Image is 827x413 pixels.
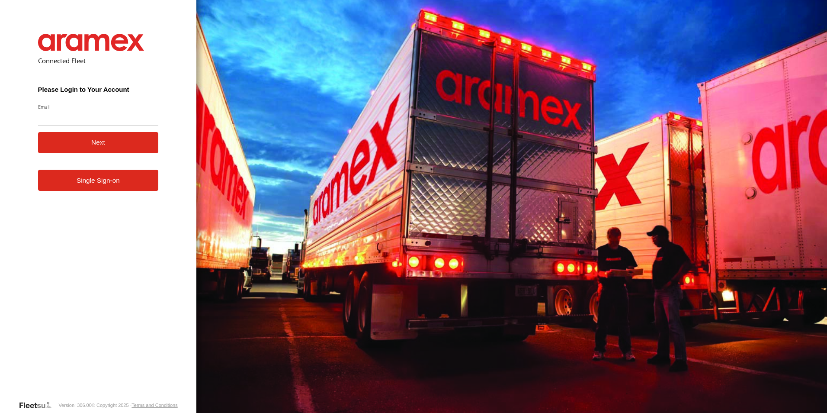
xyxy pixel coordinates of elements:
[38,34,144,51] img: Aramex
[38,170,159,191] a: Single Sign-on
[92,403,178,408] div: © Copyright 2025 -
[131,403,177,408] a: Terms and Conditions
[19,401,58,410] a: Visit our Website
[38,86,159,93] h3: Please Login to Your Account
[58,403,91,408] div: Version: 306.00
[38,132,159,153] button: Next
[38,103,159,110] label: Email
[38,56,159,65] h2: Connected Fleet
